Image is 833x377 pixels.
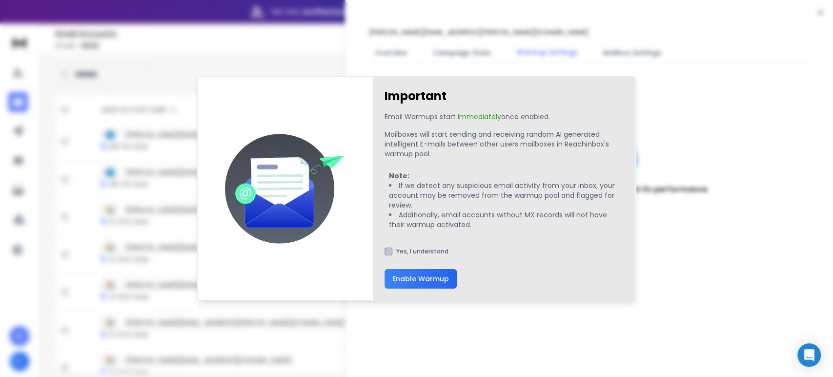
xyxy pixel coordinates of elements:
p: Mailboxes will start sending and receiving random AI generated intelligent E-mails between other ... [385,129,624,159]
div: Open Intercom Messenger [797,343,821,367]
p: Email Warmups start once enabled. [385,112,550,122]
li: Additionally, email accounts without MX records will not have their warmup activated. [389,210,620,230]
label: Yes, I understand [396,248,448,255]
span: Immediately [458,112,501,122]
p: Note: [389,171,620,181]
h1: Important [385,88,447,104]
button: Enable Warmup [385,269,457,289]
li: If we detect any suspicious email activity from your inbox, your account may be removed from the ... [389,181,620,210]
